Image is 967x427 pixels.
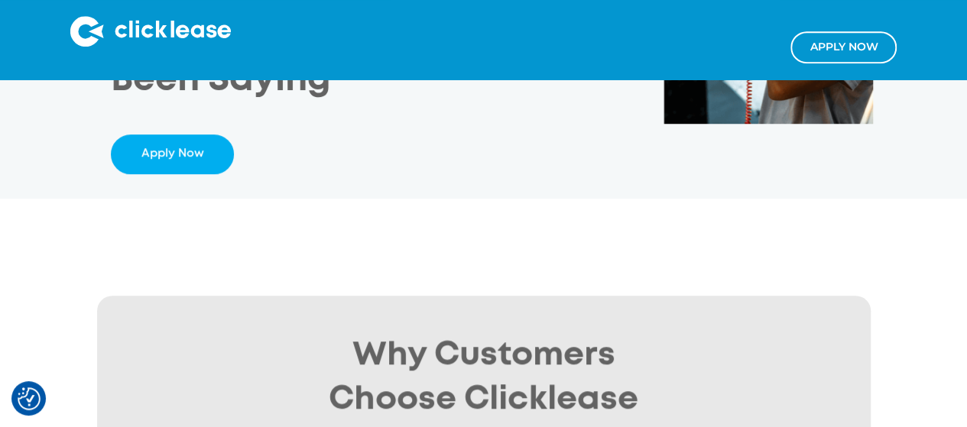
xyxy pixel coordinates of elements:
button: Consent Preferences [18,387,41,410]
img: Revisit consent button [18,387,41,410]
h2: Why Customers Choose Clicklease [290,334,677,422]
a: Apply Now [111,134,233,174]
img: Clicklease logo [70,16,231,47]
a: Apply NOw [790,31,897,63]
